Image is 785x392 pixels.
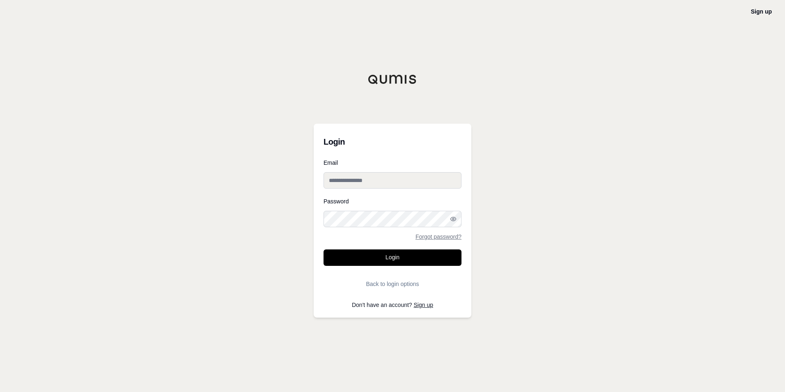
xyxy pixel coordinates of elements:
[415,234,461,240] a: Forgot password?
[324,302,461,308] p: Don't have an account?
[751,8,772,15] a: Sign up
[414,302,433,308] a: Sign up
[324,198,461,204] label: Password
[324,249,461,266] button: Login
[324,276,461,292] button: Back to login options
[368,74,417,84] img: Qumis
[324,134,461,150] h3: Login
[324,160,461,166] label: Email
